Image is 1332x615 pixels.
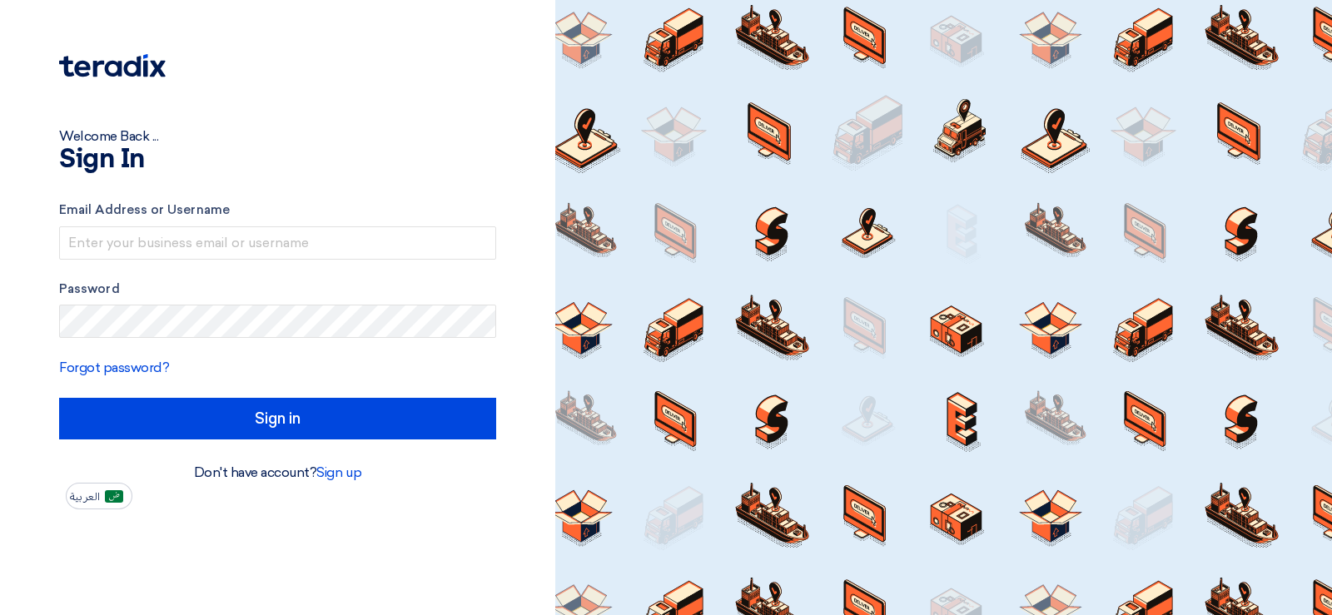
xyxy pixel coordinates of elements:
[59,54,166,77] img: Teradix logo
[59,398,496,439] input: Sign in
[59,226,496,260] input: Enter your business email or username
[66,483,132,509] button: العربية
[316,464,361,480] a: Sign up
[59,126,496,146] div: Welcome Back ...
[70,491,100,503] span: العربية
[59,360,169,375] a: Forgot password?
[59,463,496,483] div: Don't have account?
[59,146,496,173] h1: Sign In
[105,490,123,503] img: ar-AR.png
[59,201,496,220] label: Email Address or Username
[59,280,496,299] label: Password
